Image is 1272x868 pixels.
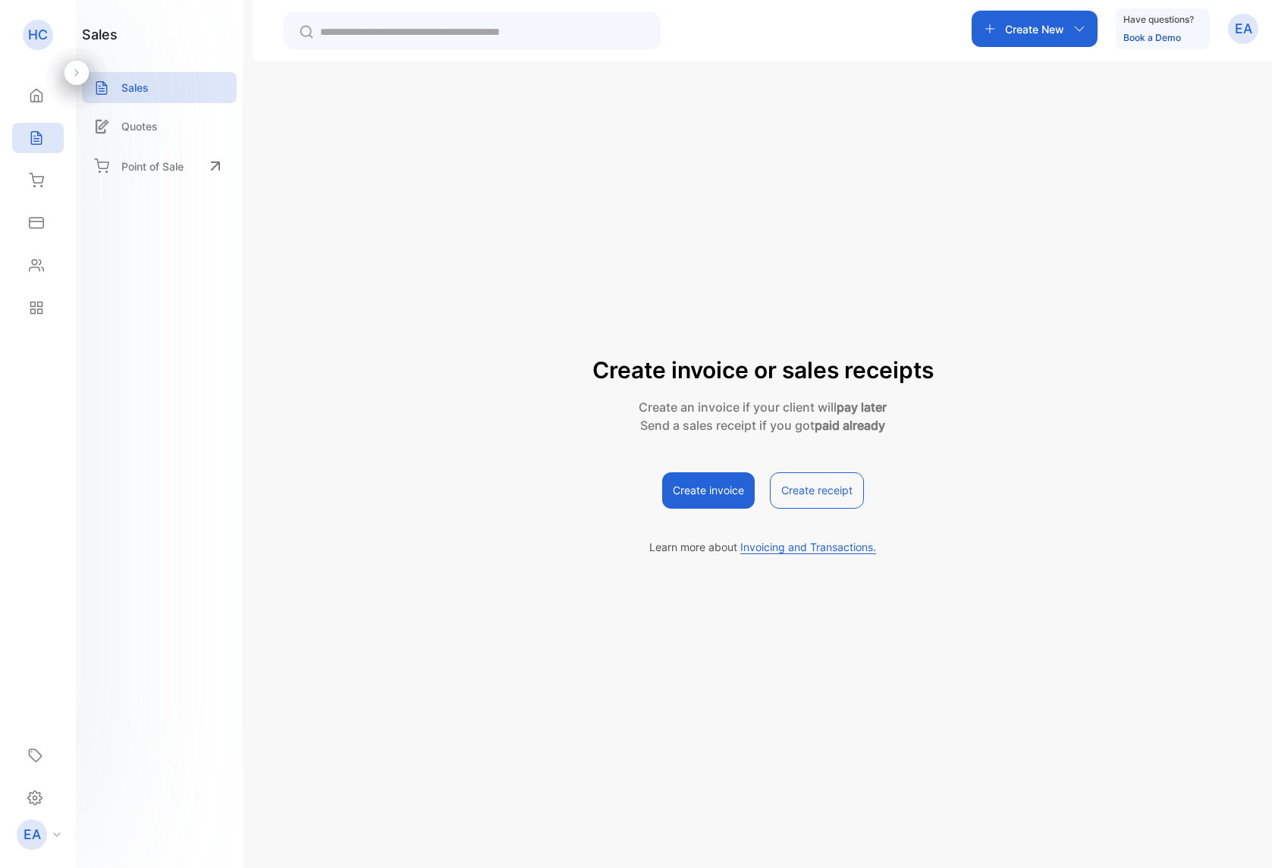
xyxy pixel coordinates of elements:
a: Book a Demo [1123,32,1181,43]
a: Quotes [82,111,237,142]
p: EA [24,825,41,844]
p: EA [1235,19,1252,39]
h1: sales [82,24,118,45]
span: Invoicing and Transactions. [740,541,876,554]
button: Create New [972,11,1098,47]
p: Create an invoice if your client will [592,398,934,416]
button: Create invoice [662,472,755,509]
p: Have questions? [1123,12,1194,27]
a: Point of Sale [82,149,237,183]
p: Sales [121,80,149,96]
p: Create New [1005,21,1064,37]
strong: pay later [837,400,887,415]
p: Create invoice or sales receipts [592,353,934,387]
button: EA [1228,11,1258,47]
p: Learn more about [649,539,876,555]
p: HC [28,25,48,45]
button: Create receipt [770,472,864,509]
a: Sales [82,72,237,103]
p: Quotes [121,118,158,134]
p: Point of Sale [121,158,184,174]
strong: paid already [815,418,885,433]
p: Send a sales receipt if you got [592,416,934,434]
